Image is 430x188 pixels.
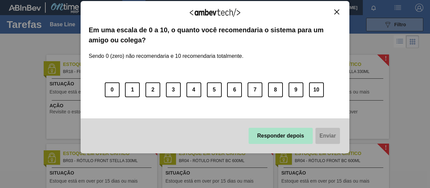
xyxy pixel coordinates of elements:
[89,25,341,45] label: Em uma escala de 0 a 10, o quanto você recomendaria o sistema para um amigo ou colega?
[309,82,324,97] button: 10
[166,82,181,97] button: 3
[207,82,222,97] button: 5
[249,128,313,144] button: Responder depois
[105,82,120,97] button: 0
[125,82,140,97] button: 1
[186,82,201,97] button: 4
[334,9,339,14] img: Close
[89,45,244,59] label: Sendo 0 (zero) não recomendaria e 10 recomendaria totalmente.
[248,82,262,97] button: 7
[190,8,240,17] img: Logo Ambevtech
[268,82,283,97] button: 8
[289,82,303,97] button: 9
[227,82,242,97] button: 6
[332,9,341,15] button: Close
[145,82,160,97] button: 2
